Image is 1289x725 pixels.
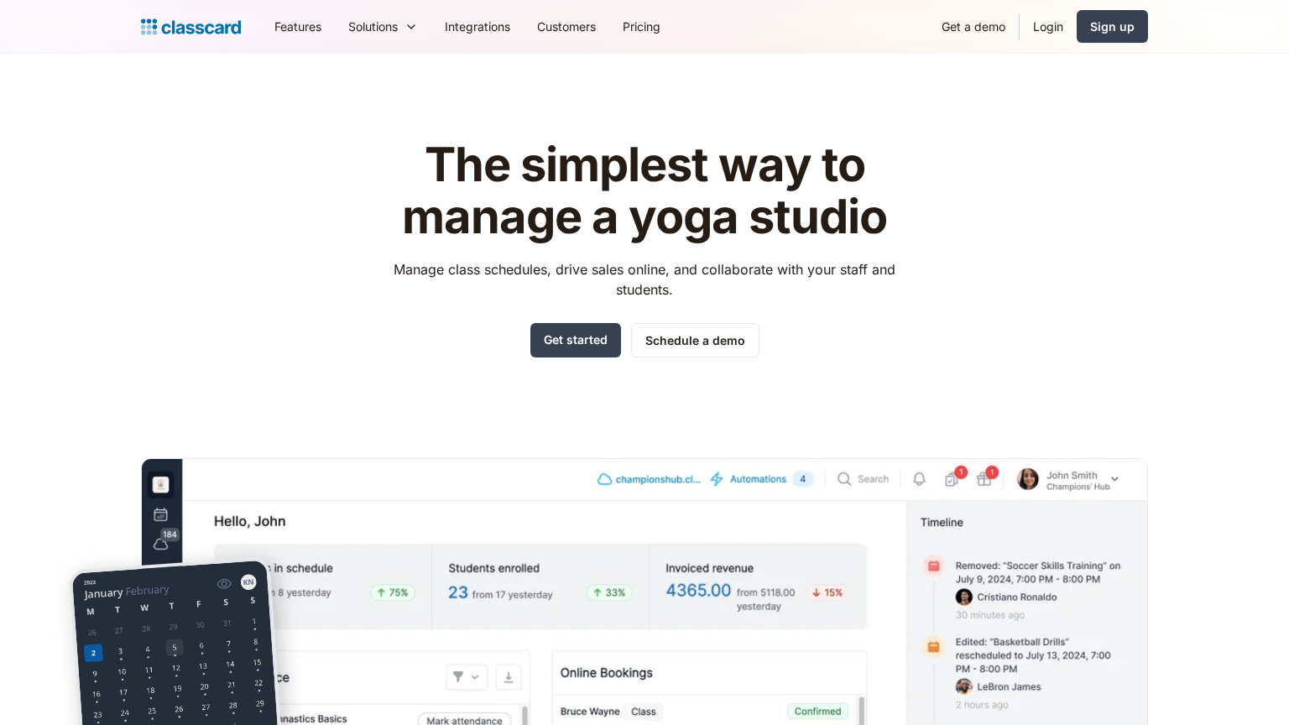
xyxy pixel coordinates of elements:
[1020,8,1077,45] a: Login
[378,139,911,243] h1: The simplest way to manage a yoga studio
[530,323,621,357] a: Get started
[1090,18,1135,35] div: Sign up
[335,8,431,45] div: Solutions
[1077,10,1148,43] a: Sign up
[431,8,524,45] a: Integrations
[378,259,911,300] p: Manage class schedules, drive sales online, and collaborate with your staff and students.
[348,18,398,35] div: Solutions
[609,8,674,45] a: Pricing
[631,323,759,357] a: Schedule a demo
[141,15,241,39] a: Logo
[261,8,335,45] a: Features
[928,8,1019,45] a: Get a demo
[524,8,609,45] a: Customers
